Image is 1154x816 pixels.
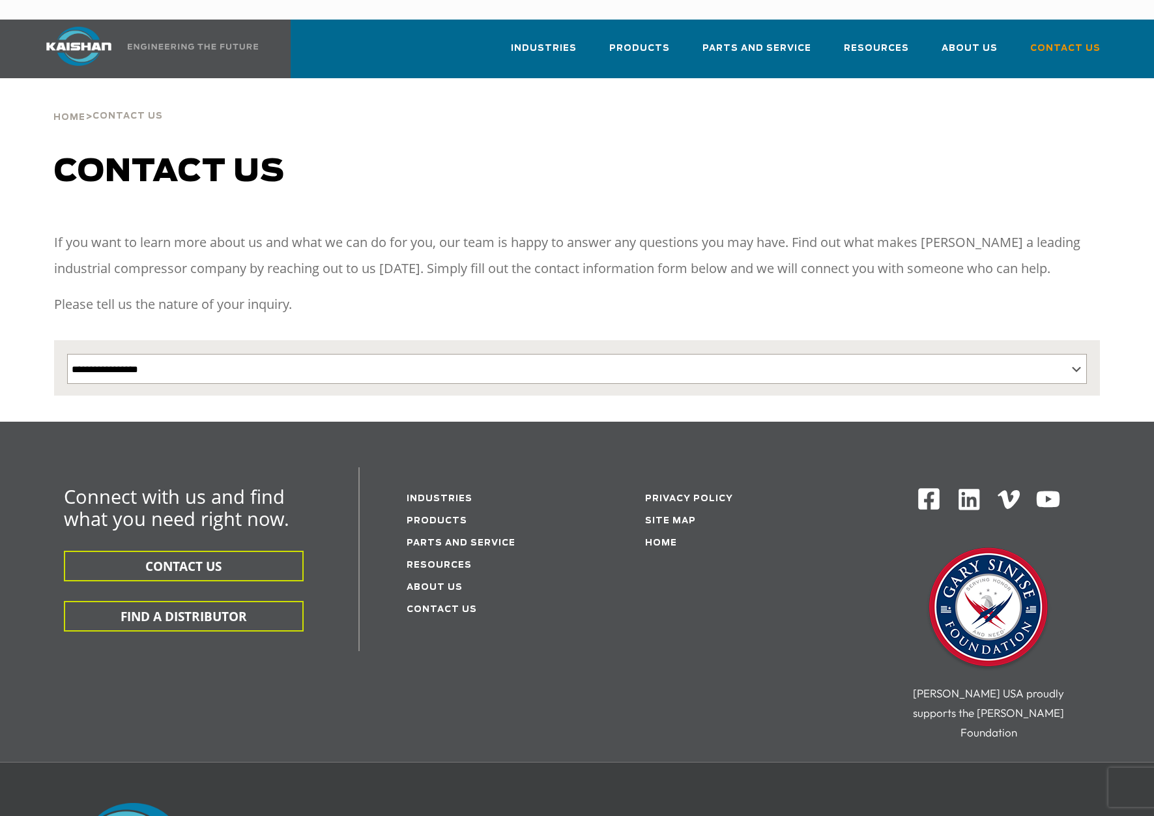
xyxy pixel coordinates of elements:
span: Industries [511,41,577,56]
span: Contact Us [93,112,163,121]
img: Facebook [917,487,941,511]
p: If you want to learn more about us and what we can do for you, our team is happy to answer any qu... [54,229,1100,282]
a: Products [609,31,670,76]
span: Contact Us [1030,41,1101,56]
a: Home [645,539,677,547]
a: About Us [407,583,463,592]
span: Home [53,113,85,122]
a: Contact Us [407,605,477,614]
img: Youtube [1035,487,1061,512]
img: Linkedin [957,487,982,512]
div: > [53,78,163,128]
a: Resources [844,31,909,76]
span: Parts and Service [702,41,811,56]
a: Parts and service [407,539,515,547]
a: Resources [407,561,472,570]
a: Products [407,517,467,525]
a: Kaishan USA [30,20,261,78]
a: Industries [407,495,472,503]
button: CONTACT US [64,551,304,581]
span: Products [609,41,670,56]
p: Please tell us the nature of your inquiry. [54,291,1100,317]
a: Industries [511,31,577,76]
span: Connect with us and find what you need right now. [64,484,289,531]
a: Contact Us [1030,31,1101,76]
a: Privacy Policy [645,495,733,503]
a: Site Map [645,517,696,525]
img: Gary Sinise Foundation [923,544,1054,674]
a: Home [53,111,85,123]
img: Vimeo [998,490,1020,509]
span: [PERSON_NAME] USA proudly supports the [PERSON_NAME] Foundation [913,686,1064,739]
img: Engineering the future [128,44,258,50]
a: Parts and Service [702,31,811,76]
span: Resources [844,41,909,56]
button: FIND A DISTRIBUTOR [64,601,304,632]
img: kaishan logo [30,27,128,66]
a: About Us [942,31,998,76]
span: About Us [942,41,998,56]
span: Contact us [54,156,285,188]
